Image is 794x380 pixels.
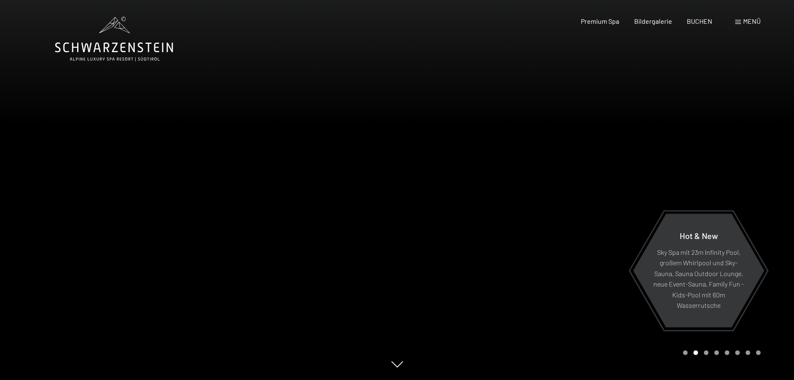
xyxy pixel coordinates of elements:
[725,350,729,355] div: Carousel Page 5
[704,350,708,355] div: Carousel Page 3
[746,350,750,355] div: Carousel Page 7
[581,17,619,25] a: Premium Spa
[693,350,698,355] div: Carousel Page 2 (Current Slide)
[634,17,672,25] a: Bildergalerie
[743,17,761,25] span: Menü
[735,350,740,355] div: Carousel Page 6
[653,247,744,311] p: Sky Spa mit 23m Infinity Pool, großem Whirlpool und Sky-Sauna, Sauna Outdoor Lounge, neue Event-S...
[756,350,761,355] div: Carousel Page 8
[683,350,688,355] div: Carousel Page 1
[714,350,719,355] div: Carousel Page 4
[633,213,765,328] a: Hot & New Sky Spa mit 23m Infinity Pool, großem Whirlpool und Sky-Sauna, Sauna Outdoor Lounge, ne...
[680,230,718,240] span: Hot & New
[687,17,712,25] a: BUCHEN
[680,350,761,355] div: Carousel Pagination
